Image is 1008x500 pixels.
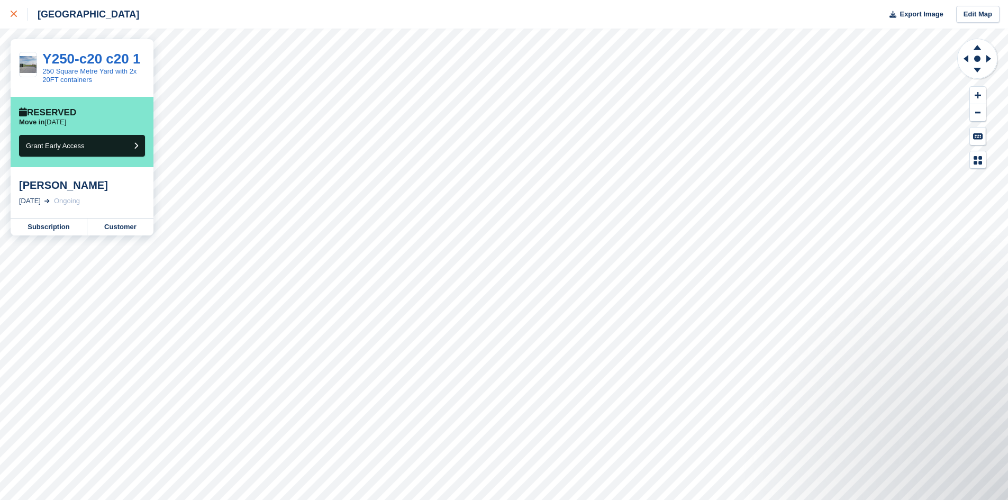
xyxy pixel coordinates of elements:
[900,9,943,20] span: Export Image
[19,118,44,126] span: Move in
[970,128,986,145] button: Keyboard Shortcuts
[970,151,986,169] button: Map Legend
[42,67,137,84] a: 250 Square Metre Yard with 2x 20FT containers
[20,56,37,73] img: green%20yard%20plus%20container.jpg
[11,219,87,235] a: Subscription
[970,104,986,122] button: Zoom Out
[87,219,153,235] a: Customer
[19,107,76,118] div: Reserved
[883,6,943,23] button: Export Image
[956,6,1000,23] a: Edit Map
[42,51,140,67] a: Y250-c20 c20 1
[19,179,145,192] div: [PERSON_NAME]
[28,8,139,21] div: [GEOGRAPHIC_DATA]
[19,135,145,157] button: Grant Early Access
[19,196,41,206] div: [DATE]
[44,199,50,203] img: arrow-right-light-icn-cde0832a797a2874e46488d9cf13f60e5c3a73dbe684e267c42b8395dfbc2abf.svg
[26,142,85,150] span: Grant Early Access
[19,118,66,126] p: [DATE]
[54,196,80,206] div: Ongoing
[970,87,986,104] button: Zoom In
